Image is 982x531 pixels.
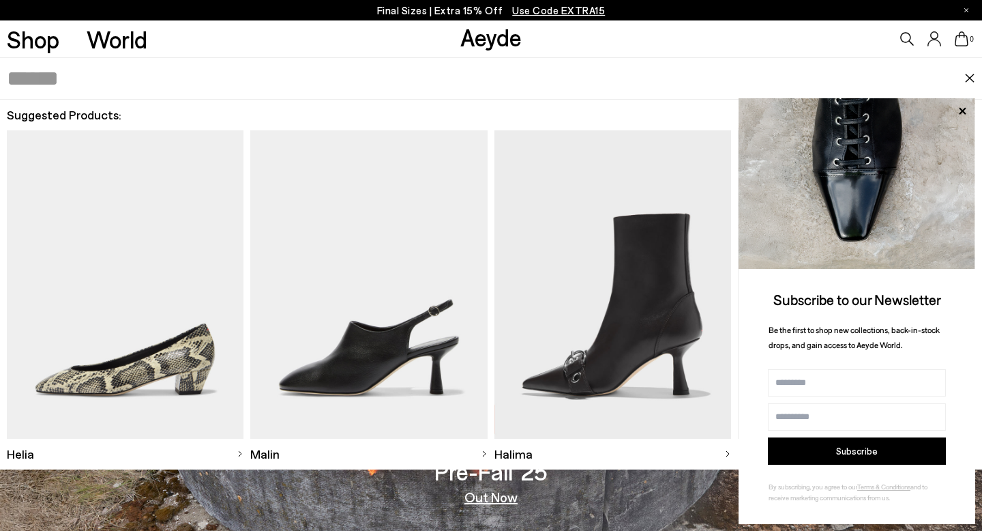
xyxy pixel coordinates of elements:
[7,130,244,438] img: Descriptive text
[87,27,147,51] a: World
[494,439,732,470] a: Halima
[512,4,605,16] span: Navigate to /collections/ss25-final-sizes
[769,483,857,491] span: By subscribing, you agree to our
[237,450,243,457] img: svg%3E
[724,450,731,457] img: svg%3E
[7,439,244,470] a: Helia
[964,74,975,83] img: close.svg
[955,31,968,46] a: 0
[7,106,975,124] h2: Suggested Products:
[7,27,59,51] a: Shop
[377,2,606,19] p: Final Sizes | Extra 15% Off
[494,446,533,463] span: Halima
[460,23,522,51] a: Aeyde
[773,291,941,308] span: Subscribe to our Newsletter
[768,437,946,465] button: Subscribe
[250,446,280,463] span: Malin
[434,459,548,483] h3: Pre-Fall '25
[464,490,518,504] a: Out Now
[494,130,732,438] img: Descriptive text
[968,35,975,43] span: 0
[7,446,34,463] span: Helia
[481,450,488,457] img: svg%3E
[250,439,488,470] a: Malin
[250,130,488,438] img: Descriptive text
[857,483,910,491] a: Terms & Conditions
[739,98,975,269] img: ca3f721fb6ff708a270709c41d776025.jpg
[769,325,940,350] span: Be the first to shop new collections, back-in-stock drops, and gain access to Aeyde World.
